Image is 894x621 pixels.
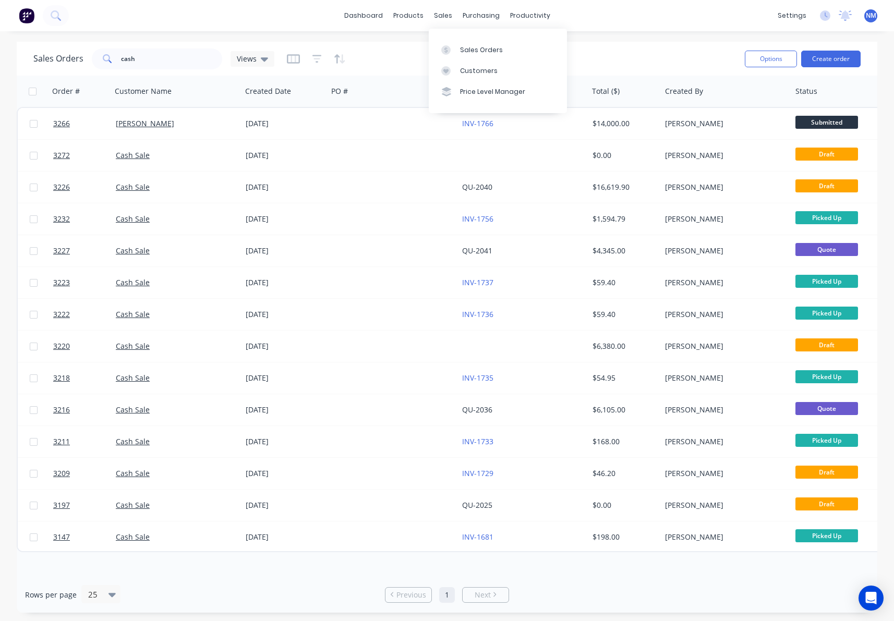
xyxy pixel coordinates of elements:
[246,277,323,288] div: [DATE]
[866,11,876,20] span: NM
[665,118,781,129] div: [PERSON_NAME]
[246,405,323,415] div: [DATE]
[25,590,77,600] span: Rows per page
[116,468,150,478] a: Cash Sale
[116,182,150,192] a: Cash Sale
[795,243,858,256] span: Quote
[462,373,493,383] a: INV-1735
[116,500,150,510] a: Cash Sale
[462,118,493,128] a: INV-1766
[116,214,150,224] a: Cash Sale
[505,8,555,23] div: productivity
[801,51,861,67] button: Create order
[53,214,70,224] span: 3232
[462,214,493,224] a: INV-1756
[53,246,70,256] span: 3227
[53,394,116,425] a: 3216
[53,500,70,510] span: 3197
[53,118,70,129] span: 3266
[53,299,116,330] a: 3222
[388,8,429,23] div: products
[593,341,654,351] div: $6,380.00
[53,341,70,351] span: 3220
[795,211,858,224] span: Picked Up
[116,246,150,255] a: Cash Sale
[33,54,83,64] h1: Sales Orders
[593,532,654,542] div: $198.00
[246,118,323,129] div: [DATE]
[331,86,348,96] div: PO #
[53,277,70,288] span: 3223
[460,45,503,55] div: Sales Orders
[665,214,781,224] div: [PERSON_NAME]
[246,150,323,161] div: [DATE]
[116,373,150,383] a: Cash Sale
[665,341,781,351] div: [PERSON_NAME]
[385,590,431,600] a: Previous page
[53,521,116,553] a: 3147
[53,362,116,394] a: 3218
[665,532,781,542] div: [PERSON_NAME]
[795,116,858,129] span: Submitted
[475,590,491,600] span: Next
[116,532,150,542] a: Cash Sale
[53,203,116,235] a: 3232
[246,341,323,351] div: [DATE]
[246,468,323,479] div: [DATE]
[665,277,781,288] div: [PERSON_NAME]
[462,182,492,192] a: QU-2040
[593,214,654,224] div: $1,594.79
[462,405,492,415] a: QU-2036
[53,150,70,161] span: 3272
[246,214,323,224] div: [DATE]
[665,86,703,96] div: Created By
[593,309,654,320] div: $59.40
[53,140,116,171] a: 3272
[429,60,567,81] a: Customers
[52,86,80,96] div: Order #
[795,466,858,479] span: Draft
[53,235,116,266] a: 3227
[795,307,858,320] span: Picked Up
[53,405,70,415] span: 3216
[795,275,858,288] span: Picked Up
[439,587,455,603] a: Page 1 is your current page
[121,48,223,69] input: Search...
[53,532,70,542] span: 3147
[462,246,492,255] a: QU-2041
[462,309,493,319] a: INV-1736
[462,532,493,542] a: INV-1681
[593,277,654,288] div: $59.40
[429,39,567,60] a: Sales Orders
[462,277,493,287] a: INV-1737
[593,150,654,161] div: $0.00
[246,436,323,447] div: [DATE]
[665,373,781,383] div: [PERSON_NAME]
[53,309,70,320] span: 3222
[665,150,781,161] div: [PERSON_NAME]
[116,405,150,415] a: Cash Sale
[53,267,116,298] a: 3223
[593,182,654,192] div: $16,619.90
[53,373,70,383] span: 3218
[795,434,858,447] span: Picked Up
[53,182,70,192] span: 3226
[381,587,513,603] ul: Pagination
[665,309,781,320] div: [PERSON_NAME]
[593,246,654,256] div: $4,345.00
[462,468,493,478] a: INV-1729
[53,436,70,447] span: 3211
[462,436,493,446] a: INV-1733
[795,86,817,96] div: Status
[460,66,498,76] div: Customers
[795,148,858,161] span: Draft
[115,86,172,96] div: Customer Name
[795,179,858,192] span: Draft
[665,405,781,415] div: [PERSON_NAME]
[246,309,323,320] div: [DATE]
[463,590,509,600] a: Next page
[665,500,781,510] div: [PERSON_NAME]
[665,182,781,192] div: [PERSON_NAME]
[593,500,654,510] div: $0.00
[772,8,812,23] div: settings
